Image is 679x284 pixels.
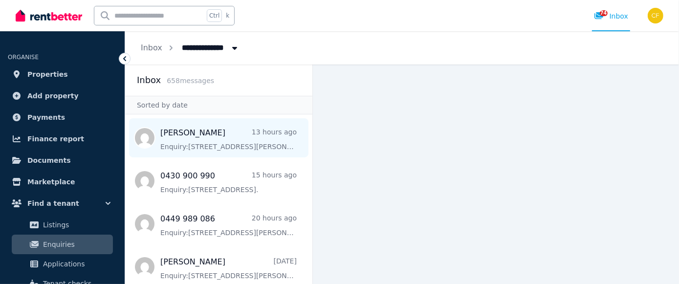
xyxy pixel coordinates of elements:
a: [PERSON_NAME][DATE]Enquiry:[STREET_ADDRESS][PERSON_NAME]. [160,256,297,281]
a: Marketplace [8,172,117,192]
img: RentBetter [16,8,82,23]
span: Find a tenant [27,197,79,209]
div: Sorted by date [125,96,312,114]
a: Add property [8,86,117,106]
a: Listings [12,215,113,235]
a: Enquiries [12,235,113,254]
a: [PERSON_NAME]13 hours agoEnquiry:[STREET_ADDRESS][PERSON_NAME]. [160,127,297,152]
nav: Message list [125,114,312,284]
span: Applications [43,258,109,270]
span: 658 message s [167,77,214,85]
h2: Inbox [137,73,161,87]
span: k [226,12,229,20]
span: Enquiries [43,239,109,250]
a: Finance report [8,129,117,149]
span: Properties [27,68,68,80]
span: Listings [43,219,109,231]
a: Documents [8,151,117,170]
a: 0449 989 08620 hours agoEnquiry:[STREET_ADDRESS][PERSON_NAME]. [160,213,297,238]
div: Inbox [594,11,628,21]
span: ORGANISE [8,54,39,61]
span: Finance report [27,133,84,145]
a: Inbox [141,43,162,52]
img: Christos Fassoulidis [648,8,663,23]
a: 0430 900 99015 hours agoEnquiry:[STREET_ADDRESS]. [160,170,297,195]
button: Find a tenant [8,194,117,213]
span: Add property [27,90,79,102]
span: Payments [27,111,65,123]
span: Ctrl [207,9,222,22]
a: Payments [8,108,117,127]
a: Applications [12,254,113,274]
nav: Breadcrumb [125,31,255,65]
span: Marketplace [27,176,75,188]
span: 74 [600,10,608,16]
a: Properties [8,65,117,84]
span: Documents [27,154,71,166]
